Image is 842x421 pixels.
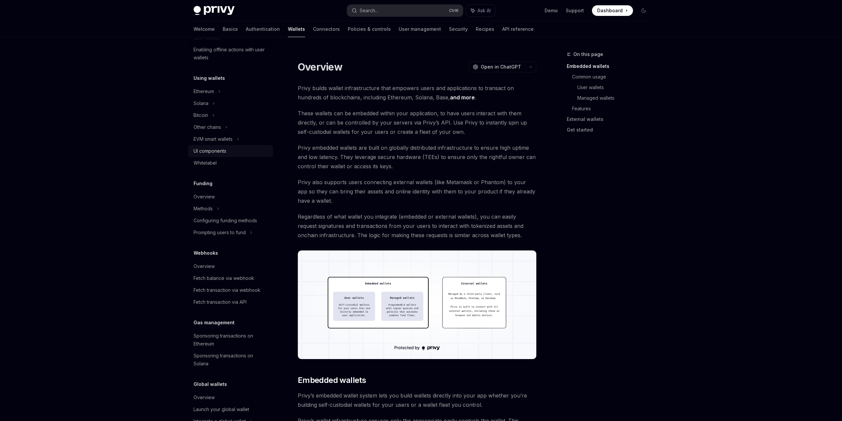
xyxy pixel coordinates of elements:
[288,21,305,37] a: Wallets
[449,8,459,13] span: Ctrl K
[298,109,536,136] span: These wallets can be embedded within your application, to have users interact with them directly,...
[223,21,238,37] a: Basics
[194,6,235,15] img: dark logo
[468,61,525,73] button: Open in ChatGPT
[188,296,273,308] a: Fetch transaction via API
[298,375,366,386] span: Embedded wallets
[298,83,536,102] span: Privy builds wallet infrastructure that empowers users and applications to transact on hundreds o...
[194,111,208,119] div: Bitcoin
[188,350,273,370] a: Sponsoring transactions on Solana
[188,403,273,415] a: Launch your global wallet
[567,61,654,72] a: Embedded wallets
[313,21,340,37] a: Connectors
[194,319,235,327] h5: Gas management
[194,394,215,401] div: Overview
[573,50,603,58] span: On this page
[188,215,273,227] a: Configuring funding methods
[348,21,391,37] a: Policies & controls
[188,272,273,284] a: Fetch balance via webhook
[194,352,269,368] div: Sponsoring transactions on Solana
[194,286,260,294] div: Fetch transaction via webhook
[298,391,536,409] span: Privy’s embedded wallet system lets you build wallets directly into your app whether you’re build...
[194,74,225,82] h5: Using wallets
[194,405,249,413] div: Launch your global wallet
[449,21,468,37] a: Security
[638,5,649,16] button: Toggle dark mode
[466,5,495,17] button: Ask AI
[502,21,534,37] a: API reference
[477,7,491,14] span: Ask AI
[592,5,633,16] a: Dashboard
[194,46,269,62] div: Enabling offline actions with user wallets
[194,229,246,237] div: Prompting users to fund
[188,191,273,203] a: Overview
[194,21,215,37] a: Welcome
[597,7,623,14] span: Dashboard
[194,180,212,187] h5: Funding
[194,298,246,306] div: Fetch transaction via API
[194,262,215,270] div: Overview
[572,103,654,114] a: Features
[194,147,226,155] div: UI components
[450,94,475,101] a: and more
[347,5,463,17] button: Search...CtrlK
[572,72,654,82] a: Common usage
[194,123,221,131] div: Other chains
[246,21,280,37] a: Authentication
[566,7,584,14] a: Support
[476,21,494,37] a: Recipes
[360,7,378,15] div: Search...
[194,135,233,143] div: EVM smart wallets
[194,380,227,388] h5: Global wallets
[481,64,521,70] span: Open in ChatGPT
[194,249,218,257] h5: Webhooks
[194,205,213,213] div: Methods
[194,332,269,348] div: Sponsoring transactions on Ethereum
[188,260,273,272] a: Overview
[188,284,273,296] a: Fetch transaction via webhook
[298,250,536,359] img: images/walletoverview.png
[545,7,558,14] a: Demo
[577,93,654,103] a: Managed wallets
[188,330,273,350] a: Sponsoring transactions on Ethereum
[194,217,257,225] div: Configuring funding methods
[567,125,654,135] a: Get started
[577,82,654,93] a: User wallets
[567,114,654,125] a: External wallets
[298,212,536,240] span: Regardless of what wallet you integrate (embedded or external wallets), you can easily request si...
[298,61,342,73] h1: Overview
[298,143,536,171] span: Privy embedded wallets are built on globally distributed infrastructure to ensure high uptime and...
[194,193,215,201] div: Overview
[188,157,273,169] a: Whitelabel
[194,159,217,167] div: Whitelabel
[399,21,441,37] a: User management
[188,145,273,157] a: UI components
[298,178,536,205] span: Privy also supports users connecting external wallets (like Metamask or Phantom) to your app so t...
[188,44,273,64] a: Enabling offline actions with user wallets
[188,392,273,403] a: Overview
[194,274,254,282] div: Fetch balance via webhook
[194,99,208,107] div: Solana
[194,87,214,95] div: Ethereum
